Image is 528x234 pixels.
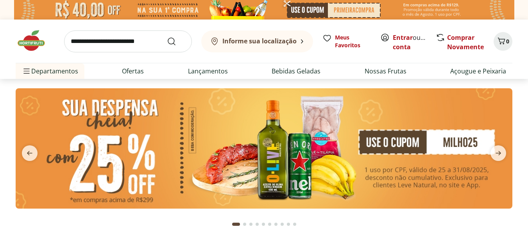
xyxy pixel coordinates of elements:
[222,37,297,45] b: Informe sua localização
[167,37,186,46] button: Submit Search
[16,88,512,209] img: cupom
[484,145,512,161] button: next
[22,62,78,80] span: Departamentos
[248,215,254,234] button: Go to page 3 from fs-carousel
[506,38,509,45] span: 0
[273,215,279,234] button: Go to page 7 from fs-carousel
[292,215,298,234] button: Go to page 10 from fs-carousel
[254,215,260,234] button: Go to page 4 from fs-carousel
[22,62,31,80] button: Menu
[447,33,484,51] a: Comprar Novamente
[260,215,267,234] button: Go to page 5 from fs-carousel
[393,33,428,52] span: ou
[122,66,144,76] a: Ofertas
[365,66,406,76] a: Nossas Frutas
[267,215,273,234] button: Go to page 6 from fs-carousel
[450,66,506,76] a: Açougue e Peixaria
[16,29,55,52] img: Hortifruti
[188,66,228,76] a: Lançamentos
[285,215,292,234] button: Go to page 9 from fs-carousel
[16,145,44,161] button: previous
[335,34,371,49] span: Meus Favoritos
[279,215,285,234] button: Go to page 8 from fs-carousel
[322,34,371,49] a: Meus Favoritos
[242,215,248,234] button: Go to page 2 from fs-carousel
[201,30,313,52] button: Informe sua localização
[231,215,242,234] button: Current page from fs-carousel
[393,33,436,51] a: Criar conta
[272,66,320,76] a: Bebidas Geladas
[494,32,512,51] button: Carrinho
[64,30,192,52] input: search
[393,33,413,42] a: Entrar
